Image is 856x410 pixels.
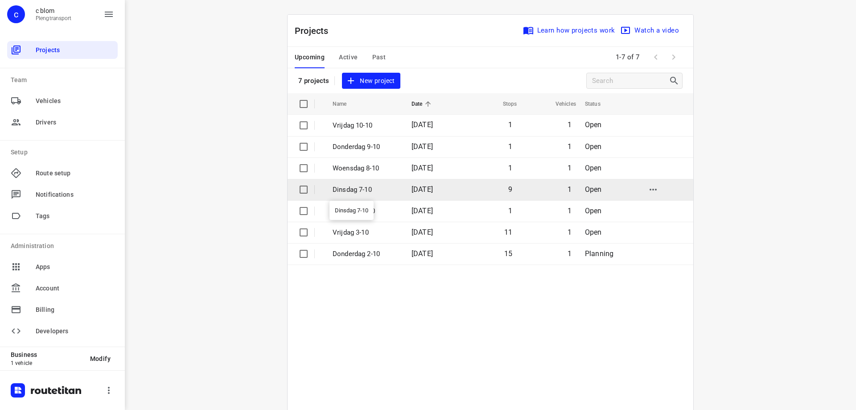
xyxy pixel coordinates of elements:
div: Billing [7,301,118,319]
p: Vrijdag 3-10 [333,228,398,238]
span: 1 [568,120,572,129]
span: 1 [508,207,512,215]
span: Open [585,207,602,215]
span: New project [347,75,395,87]
p: Projects [295,24,336,37]
span: [DATE] [412,249,433,258]
span: Notifications [36,190,114,199]
span: Account [36,284,114,293]
span: 1 [508,120,512,129]
div: Account [7,279,118,297]
span: [DATE] [412,142,433,151]
span: Date [412,99,434,109]
span: 1 [568,164,572,172]
div: Notifications [7,186,118,203]
div: Drivers [7,113,118,131]
span: Previous Page [647,48,665,66]
span: 1 [568,228,572,236]
span: Apps [36,262,114,272]
p: Plengtransport [36,15,72,21]
span: Modify [90,355,111,362]
span: Vehicles [36,96,114,106]
span: Open [585,185,602,194]
span: Past [372,52,386,63]
p: Vrijdag 10-10 [333,120,398,131]
div: c [7,5,25,23]
p: Administration [11,241,118,251]
div: Projects [7,41,118,59]
span: Developers [36,327,114,336]
span: [DATE] [412,120,433,129]
span: [DATE] [412,207,433,215]
div: Apps [7,258,118,276]
span: Name [333,99,358,109]
p: 7 projects [298,77,329,85]
span: 1 [568,207,572,215]
span: Active [339,52,358,63]
span: Planning [585,249,613,258]
span: 1 [568,249,572,258]
p: Donderdag 2-10 [333,249,398,259]
span: 1-7 of 7 [612,48,643,67]
p: Team [11,75,118,85]
p: Maandag 6-10 [333,206,398,216]
span: Open [585,142,602,151]
p: Business [11,351,83,358]
div: Route setup [7,164,118,182]
span: 1 [568,185,572,194]
button: New project [342,73,400,89]
span: Projects [36,46,114,55]
div: Vehicles [7,92,118,110]
p: c blom [36,7,72,14]
span: Vehicles [544,99,576,109]
span: [DATE] [412,228,433,236]
button: Modify [83,351,118,367]
span: Next Page [665,48,683,66]
span: Drivers [36,118,114,127]
p: Woensdag 8-10 [333,163,398,174]
span: [DATE] [412,185,433,194]
span: Open [585,164,602,172]
p: 1 vehicle [11,360,83,366]
span: 1 [568,142,572,151]
input: Search projects [592,74,669,88]
span: Billing [36,305,114,315]
span: 9 [508,185,512,194]
span: 11 [504,228,512,236]
span: Open [585,120,602,129]
span: Open [585,228,602,236]
p: Setup [11,148,118,157]
span: Route setup [36,169,114,178]
span: Stops [491,99,517,109]
span: 15 [504,249,512,258]
p: Dinsdag 7-10 [333,185,398,195]
span: [DATE] [412,164,433,172]
span: 1 [508,142,512,151]
span: 1 [508,164,512,172]
span: Upcoming [295,52,325,63]
div: Tags [7,207,118,225]
span: Tags [36,211,114,221]
p: Donderdag 9-10 [333,142,398,152]
div: Search [669,75,682,86]
span: Status [585,99,612,109]
div: Developers [7,322,118,340]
